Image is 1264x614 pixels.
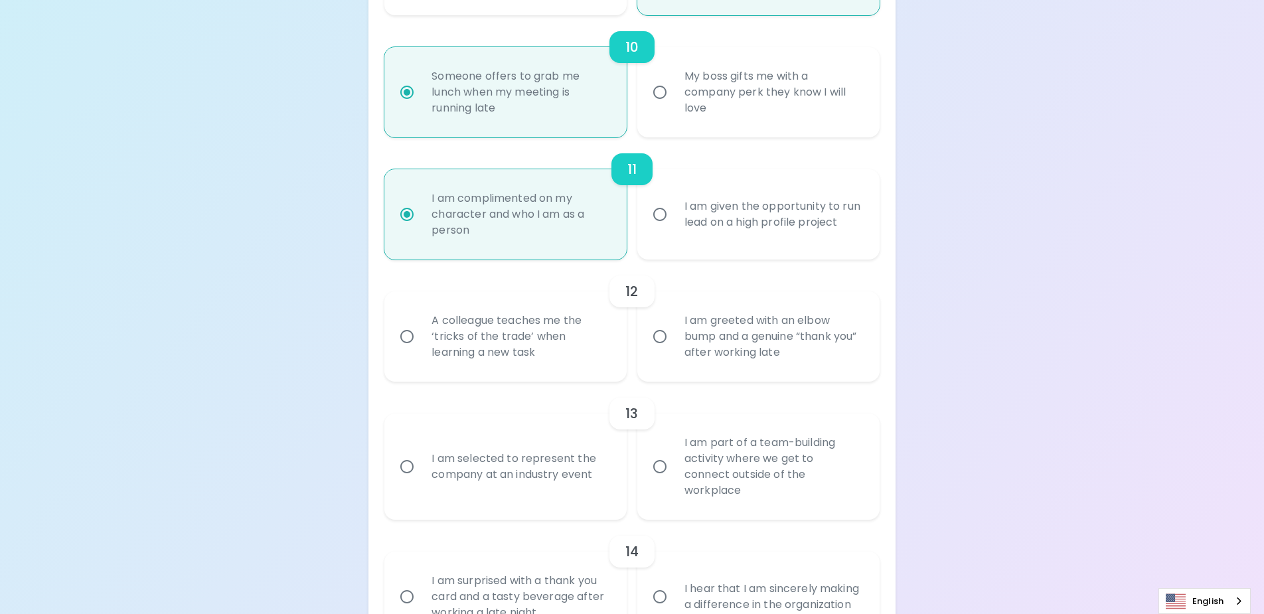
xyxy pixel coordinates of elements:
[625,541,639,562] h6: 14
[674,183,872,246] div: I am given the opportunity to run lead on a high profile project
[421,175,619,254] div: I am complimented on my character and who I am as a person
[421,52,619,132] div: Someone offers to grab me lunch when my meeting is running late
[674,52,872,132] div: My boss gifts me with a company perk they know I will love
[625,37,639,58] h6: 10
[384,137,879,260] div: choice-group-check
[384,15,879,137] div: choice-group-check
[1158,588,1251,614] div: Language
[421,297,619,376] div: A colleague teaches me the ‘tricks of the trade’ when learning a new task
[1159,589,1250,613] a: English
[674,297,872,376] div: I am greeted with an elbow bump and a genuine “thank you” after working late
[625,403,638,424] h6: 13
[627,159,637,180] h6: 11
[674,419,872,514] div: I am part of a team-building activity where we get to connect outside of the workplace
[384,260,879,382] div: choice-group-check
[384,382,879,520] div: choice-group-check
[625,281,638,302] h6: 12
[1158,588,1251,614] aside: Language selected: English
[421,435,619,499] div: I am selected to represent the company at an industry event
